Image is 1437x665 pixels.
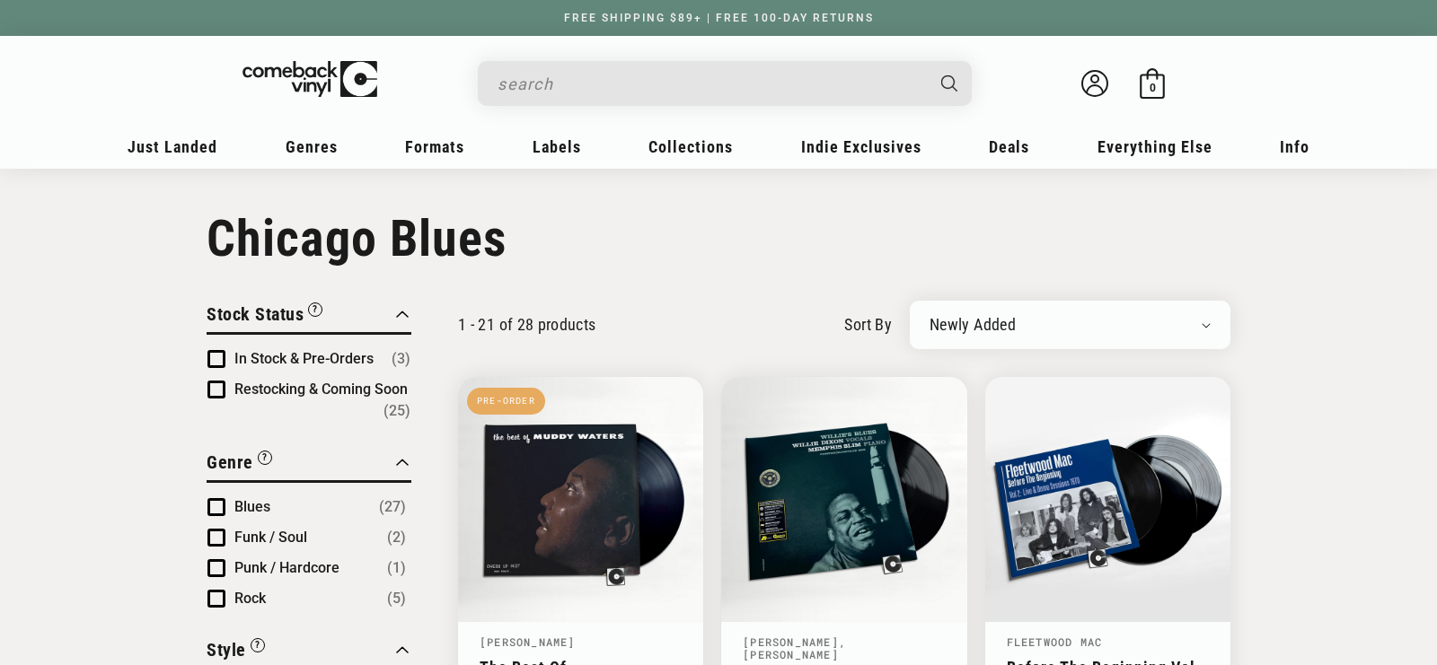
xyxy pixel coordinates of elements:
[743,634,846,661] a: , [PERSON_NAME]
[383,400,410,422] span: Number of products: (25)
[207,449,272,480] button: Filter by Genre
[546,12,892,24] a: FREE SHIPPING $89+ | FREE 100-DAY RETURNS
[478,61,972,106] div: Search
[844,312,892,337] label: sort by
[387,527,406,548] span: Number of products: (2)
[207,451,253,473] span: Genre
[379,496,406,518] span: Number of products: (27)
[207,639,246,661] span: Style
[648,137,733,156] span: Collections
[533,137,581,156] span: Labels
[458,315,596,334] p: 1 - 21 of 28 products
[405,137,464,156] span: Formats
[207,303,304,325] span: Stock Status
[926,61,974,106] button: Search
[234,529,307,546] span: Funk / Soul
[801,137,921,156] span: Indie Exclusives
[387,588,406,609] span: Number of products: (5)
[207,209,1230,268] h1: Chicago Blues
[1280,137,1309,156] span: Info
[234,381,408,398] span: Restocking & Coming Soon
[387,557,406,579] span: Number of products: (1)
[128,137,217,156] span: Just Landed
[234,350,374,367] span: In Stock & Pre-Orders
[1098,137,1212,156] span: Everything Else
[234,590,266,607] span: Rock
[286,137,338,156] span: Genres
[234,559,339,576] span: Punk / Hardcore
[989,137,1029,156] span: Deals
[1150,81,1156,94] span: 0
[234,498,270,515] span: Blues
[207,301,322,332] button: Filter by Stock Status
[498,66,923,102] input: search
[392,348,410,370] span: Number of products: (3)
[480,634,576,649] a: [PERSON_NAME]
[1007,634,1103,649] a: Fleetwood Mac
[743,634,839,649] a: [PERSON_NAME]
